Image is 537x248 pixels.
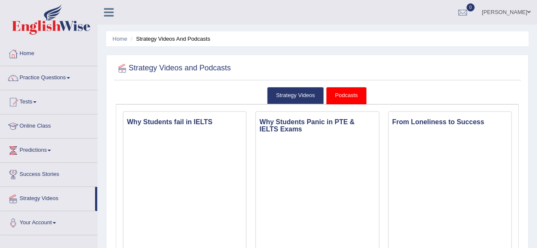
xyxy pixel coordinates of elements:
a: Success Stories [0,163,97,184]
a: Online Class [0,114,97,136]
h3: From Loneliness to Success [389,116,511,128]
a: Tests [0,90,97,111]
h3: Why Students fail in IELTS [124,116,246,128]
h2: Strategy Videos and Podcasts [116,62,231,75]
h3: Why Students Panic in PTE & IELTS Exams [256,116,378,135]
a: Home [0,42,97,63]
a: Strategy Videos [0,187,95,208]
a: Podcasts [326,87,366,104]
span: 0 [467,3,475,11]
li: Strategy Videos and Podcasts [129,35,210,43]
a: Strategy Videos [267,87,324,104]
a: Home [112,36,127,42]
a: Predictions [0,139,97,160]
a: Practice Questions [0,66,97,87]
a: Your Account [0,211,97,232]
